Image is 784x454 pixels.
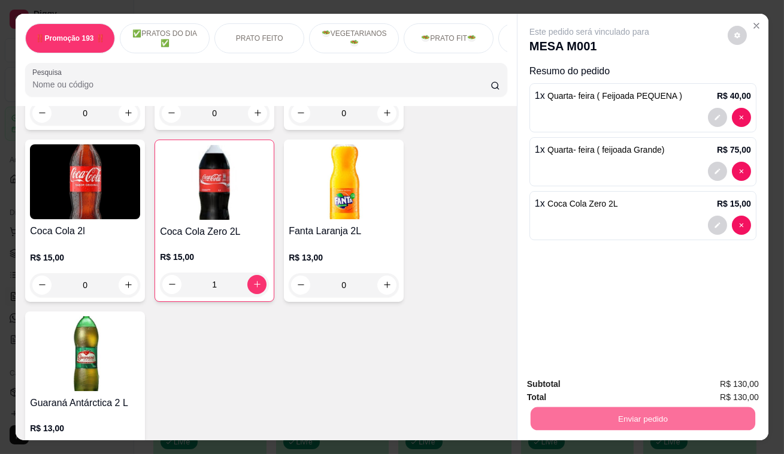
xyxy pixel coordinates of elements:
p: R$ 13,00 [289,252,399,264]
button: increase-product-quantity [247,275,267,294]
button: decrease-product-quantity [708,216,727,235]
p: R$ 15,00 [160,251,269,263]
button: decrease-product-quantity [732,108,751,127]
button: increase-product-quantity [119,104,138,123]
button: increase-product-quantity [119,276,138,295]
button: decrease-product-quantity [162,104,181,123]
h4: Guaraná Antárctica 2 L [30,396,140,410]
p: Resumo do pedido [529,64,756,78]
p: ✅PRATOS DO DIA ✅ [130,29,199,48]
p: 1 x [535,143,665,157]
button: decrease-product-quantity [291,104,310,123]
button: decrease-product-quantity [728,26,747,45]
button: Close [747,16,766,35]
p: 1 x [535,196,618,211]
span: Quarta- feira ( feijoada Grande) [547,145,664,155]
h4: Coca Cola Zero 2L [160,225,269,239]
button: Enviar pedido [531,407,755,431]
button: decrease-product-quantity [32,276,52,295]
button: increase-product-quantity [377,276,396,295]
p: 🥗VEGETARIANOS🥗 [319,29,389,48]
span: Coca Cola Zero 2L [547,199,618,208]
img: product-image [30,144,140,219]
img: product-image [160,145,269,220]
span: Quarta- feira ( Feijoada PEQUENA ) [547,91,682,101]
img: product-image [30,316,140,391]
p: Este pedido será vinculado para [529,26,649,38]
p: PRATO FEITO [236,34,283,43]
button: decrease-product-quantity [708,162,727,181]
button: decrease-product-quantity [708,108,727,127]
p: MESA M001 [529,38,649,55]
input: Pesquisa [32,78,491,90]
button: decrease-product-quantity [732,216,751,235]
p: R$ 40,00 [717,90,751,102]
button: decrease-product-quantity [291,276,310,295]
p: R$ 15,00 [30,252,140,264]
p: 🥗PRATO FIT🥗 [421,34,476,43]
button: decrease-product-quantity [32,104,52,123]
button: increase-product-quantity [248,104,267,123]
button: decrease-product-quantity [162,275,181,294]
label: Pesquisa [32,67,66,77]
p: R$ 15,00 [717,198,751,210]
button: decrease-product-quantity [732,162,751,181]
h4: Fanta Laranja 2L [289,224,399,238]
p: 1 x [535,89,682,103]
p: R$ 13,00 [30,422,140,434]
p: R$ 75,00 [717,144,751,156]
p: ‼️Promoção 193 ‼️ [36,34,105,43]
h4: Coca Cola 2l [30,224,140,238]
button: increase-product-quantity [377,104,396,123]
img: product-image [289,144,399,219]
